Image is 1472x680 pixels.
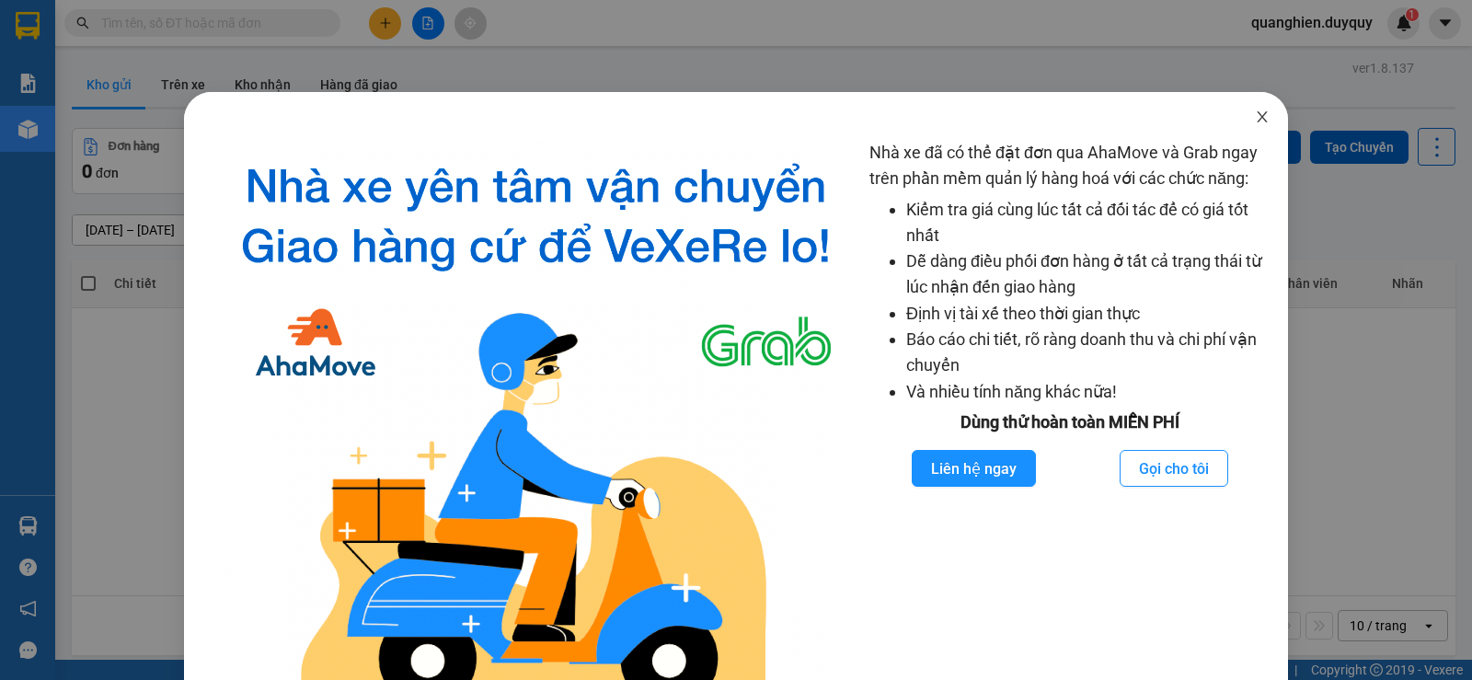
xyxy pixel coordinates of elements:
[906,327,1270,379] li: Báo cáo chi tiết, rõ ràng doanh thu và chi phí vận chuyển
[1139,457,1209,480] span: Gọi cho tôi
[906,379,1270,405] li: Và nhiều tính năng khác nữa!
[906,248,1270,301] li: Dễ dàng điều phối đơn hàng ở tất cả trạng thái từ lúc nhận đến giao hàng
[1236,92,1288,144] button: Close
[1255,109,1270,124] span: close
[1120,450,1228,487] button: Gọi cho tôi
[931,457,1017,480] span: Liên hệ ngay
[869,409,1270,435] div: Dùng thử hoàn toàn MIỄN PHÍ
[906,197,1270,249] li: Kiểm tra giá cùng lúc tất cả đối tác để có giá tốt nhất
[912,450,1036,487] button: Liên hệ ngay
[906,301,1270,327] li: Định vị tài xế theo thời gian thực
